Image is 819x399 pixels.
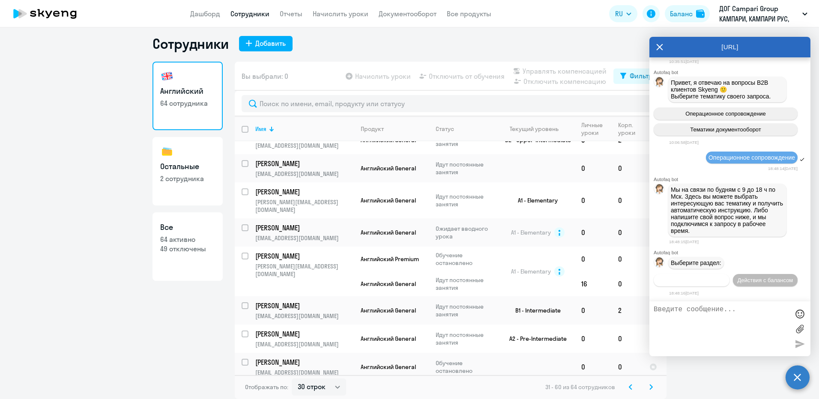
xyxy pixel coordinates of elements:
td: 2 [611,296,643,325]
input: Поиск по имени, email, продукту или статусу [242,95,660,112]
a: [PERSON_NAME] [255,251,353,261]
p: Идут постоянные занятия [436,161,494,176]
span: Мы на связи по будням с 9 до 18 ч по Мск. Здесь вы можете выбрать интересующую вас тематику и пол... [671,186,785,234]
span: Операционное сопровождение [708,154,795,161]
a: [PERSON_NAME] [255,187,353,197]
a: [PERSON_NAME] [255,301,353,310]
p: Идут постоянные занятия [436,193,494,208]
p: [PERSON_NAME] [255,301,352,310]
a: Остальные2 сотрудника [152,137,223,205]
p: Идут постоянные занятия [436,303,494,318]
td: 0 [611,154,643,182]
span: Английский General [361,164,416,172]
td: 0 [611,218,643,247]
td: 0 [611,182,643,218]
p: Идут постоянные занятия [436,331,494,346]
p: [PERSON_NAME] [255,329,352,339]
p: 49 отключены [160,244,215,253]
a: Английский64 сотрудника [152,62,223,130]
td: 0 [574,296,611,325]
td: 16 [574,271,611,296]
p: [EMAIL_ADDRESS][DOMAIN_NAME] [255,312,353,320]
span: Выберите раздел: [671,259,721,266]
p: [PERSON_NAME] [255,357,352,367]
h3: Все [160,222,215,233]
button: Добавить [239,36,293,51]
p: 64 сотрудника [160,98,215,108]
time: 10:06:58[DATE] [669,140,699,145]
td: 0 [574,182,611,218]
button: RU [609,5,637,22]
td: 0 [574,154,611,182]
p: Идут постоянные занятия [436,276,494,292]
span: A1 - Elementary [511,268,551,275]
p: 64 активно [160,235,215,244]
time: 18:48:14[DATE] [768,166,798,171]
time: 18:48:15[DATE] [669,239,699,244]
p: 2 сотрудника [160,174,215,183]
span: Вы выбрали: 0 [242,71,288,81]
p: [PERSON_NAME][EMAIL_ADDRESS][DOMAIN_NAME] [255,198,353,214]
p: [PERSON_NAME] [255,187,352,197]
p: ДОГ Campari Group КАМПАРИ, КАМПАРИ РУС, ООО [719,3,799,24]
div: Корп. уроки [618,121,642,137]
p: [PERSON_NAME] [255,223,352,232]
label: Лимит 10 файлов [793,322,806,335]
div: Статус [436,125,454,133]
div: Продукт [361,125,384,133]
span: RU [615,9,623,19]
img: bot avatar [654,257,665,270]
button: Балансbalance [665,5,710,22]
h1: Сотрудники [152,35,229,52]
td: 0 [611,247,643,271]
button: Фильтр [613,68,660,84]
img: others [160,145,174,158]
a: Все64 активно49 отключены [152,212,223,281]
div: Autofaq bot [654,177,810,182]
span: Отображать по: [245,383,288,391]
div: Имя [255,125,266,133]
div: Autofaq bot [654,70,810,75]
div: Имя [255,125,353,133]
a: Отчеты [280,9,302,18]
img: bot avatar [654,184,665,197]
td: 0 [611,325,643,353]
p: [EMAIL_ADDRESS][DOMAIN_NAME] [255,340,353,348]
span: Тематики документооборот [690,126,761,133]
span: Действия по сотрудникам [658,277,725,283]
a: Все продукты [447,9,491,18]
a: [PERSON_NAME] [255,159,353,168]
a: [PERSON_NAME] [255,223,353,232]
div: Добавить [255,38,286,48]
a: Сотрудники [230,9,269,18]
span: Английский General [361,229,416,236]
img: english [160,69,174,83]
td: A1 - Elementary [495,182,574,218]
span: Английский General [361,197,416,204]
td: 0 [611,271,643,296]
div: Текущий уровень [502,125,574,133]
span: Действия с балансом [737,277,793,283]
div: Текущий уровень [510,125,559,133]
p: [EMAIL_ADDRESS][DOMAIN_NAME] [255,170,353,178]
p: [PERSON_NAME] [255,159,352,168]
button: ДОГ Campari Group КАМПАРИ, КАМПАРИ РУС, ООО [715,3,812,24]
p: [EMAIL_ADDRESS][DOMAIN_NAME] [255,142,353,149]
a: Документооборот [379,9,436,18]
p: Обучение остановлено [436,251,494,267]
button: Действия с балансом [733,274,798,286]
img: bot avatar [654,77,665,89]
span: Английский General [361,307,416,314]
span: Английский General [361,363,416,371]
span: 31 - 60 из 64 сотрудников [545,383,615,391]
img: balance [696,9,705,18]
p: [EMAIL_ADDRESS][DOMAIN_NAME] [255,369,353,376]
p: [PERSON_NAME][EMAIL_ADDRESS][DOMAIN_NAME] [255,262,353,278]
td: 0 [611,353,643,381]
span: Операционное сопровождение [685,110,766,117]
td: 0 [574,247,611,271]
p: Ожидает вводного урока [436,225,494,240]
p: Обучение остановлено [436,359,494,375]
td: 0 [574,353,611,381]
